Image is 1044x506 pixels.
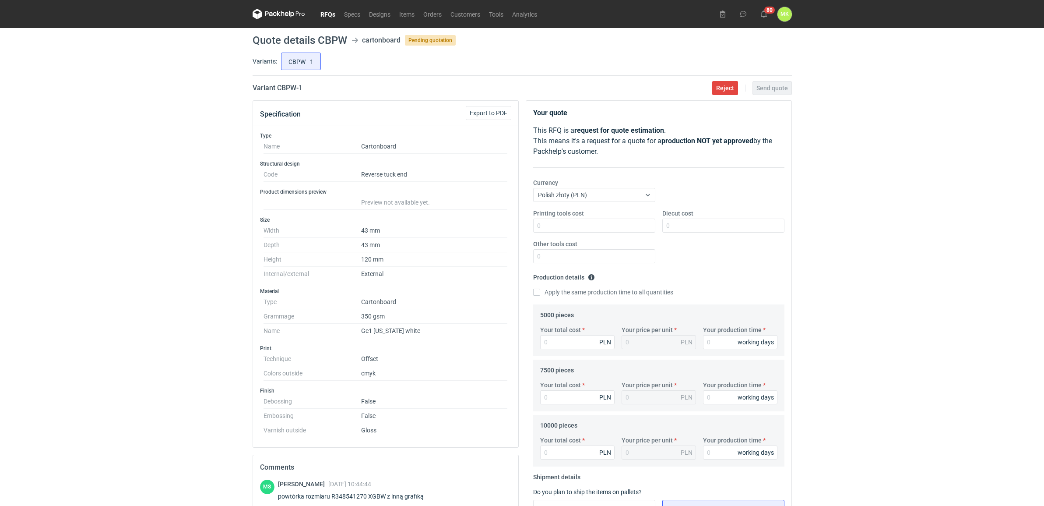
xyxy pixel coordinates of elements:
[260,132,511,139] h3: Type
[260,387,511,394] h3: Finish
[362,35,401,46] div: cartonboard
[738,448,774,457] div: working days
[264,423,361,434] dt: Varnish outside
[533,209,584,218] label: Printing tools cost
[538,191,587,198] span: Polish złoty (PLN)
[405,35,456,46] span: Pending quotation
[361,295,508,309] dd: Cartonboard
[260,480,274,494] figcaption: MS
[260,188,511,195] h3: Product dimensions preview
[599,338,611,347] div: PLN
[260,462,511,473] h2: Comments
[533,219,655,233] input: 0
[703,390,777,404] input: 0
[540,326,581,334] label: Your total cost
[260,216,511,223] h3: Size
[264,167,361,182] dt: Code
[681,393,692,402] div: PLN
[365,9,395,19] a: Designs
[361,252,508,267] dd: 120 mm
[662,219,784,233] input: 0
[278,492,434,501] div: powtórka rozmiaru R348541270 XGBW z inną grafiką
[260,160,511,167] h3: Structural design
[419,9,446,19] a: Orders
[703,326,762,334] label: Your production time
[508,9,541,19] a: Analytics
[540,446,615,460] input: 0
[757,7,771,21] button: 80
[540,436,581,445] label: Your total cost
[361,223,508,238] dd: 43 mm
[622,326,673,334] label: Your price per unit
[599,393,611,402] div: PLN
[599,448,611,457] div: PLN
[681,338,692,347] div: PLN
[622,436,673,445] label: Your price per unit
[260,104,301,125] button: Specification
[264,309,361,324] dt: Grammage
[540,335,615,349] input: 0
[703,335,777,349] input: 0
[533,240,577,248] label: Other tools cost
[533,270,595,281] legend: Production details
[662,209,693,218] label: Diecut cost
[485,9,508,19] a: Tools
[752,81,792,95] button: Send quote
[681,448,692,457] div: PLN
[533,249,655,263] input: 0
[712,81,738,95] button: Reject
[328,481,371,488] span: [DATE] 10:44:44
[466,106,511,120] button: Export to PDF
[278,481,328,488] span: [PERSON_NAME]
[253,57,277,66] label: Variants:
[703,381,762,389] label: Your production time
[361,352,508,366] dd: Offset
[703,436,762,445] label: Your production time
[264,223,361,238] dt: Width
[253,9,305,19] svg: Packhelp Pro
[533,488,642,495] label: Do you plan to ship the items on pallets?
[361,139,508,154] dd: Cartonboard
[540,418,577,429] legend: 10000 pieces
[777,7,792,21] figcaption: MK
[738,393,774,402] div: working days
[533,470,580,481] legend: Shipment details
[264,238,361,252] dt: Depth
[316,9,340,19] a: RFQs
[264,409,361,423] dt: Embossing
[264,394,361,409] dt: Debossing
[661,137,753,145] strong: production NOT yet approved
[540,363,574,374] legend: 7500 pieces
[361,309,508,324] dd: 350 gsm
[264,295,361,309] dt: Type
[253,83,302,93] h2: Variant CBPW - 1
[777,7,792,21] div: Martyna Kasperska
[253,35,347,46] h1: Quote details CBPW
[756,85,788,91] span: Send quote
[533,288,673,297] label: Apply the same production time to all quantities
[446,9,485,19] a: Customers
[470,110,507,116] span: Export to PDF
[361,199,430,206] span: Preview not available yet.
[264,324,361,338] dt: Name
[703,446,777,460] input: 0
[716,85,734,91] span: Reject
[260,288,511,295] h3: Material
[361,238,508,252] dd: 43 mm
[361,409,508,423] dd: False
[361,324,508,338] dd: Gc1 [US_STATE] white
[361,394,508,409] dd: False
[264,267,361,281] dt: Internal/external
[533,109,567,117] strong: Your quote
[540,390,615,404] input: 0
[264,366,361,381] dt: Colors outside
[260,345,511,352] h3: Print
[361,423,508,434] dd: Gloss
[533,178,558,187] label: Currency
[540,381,581,389] label: Your total cost
[574,126,664,134] strong: request for quote estimation
[340,9,365,19] a: Specs
[264,352,361,366] dt: Technique
[361,167,508,182] dd: Reverse tuck end
[540,308,574,318] legend: 5000 pieces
